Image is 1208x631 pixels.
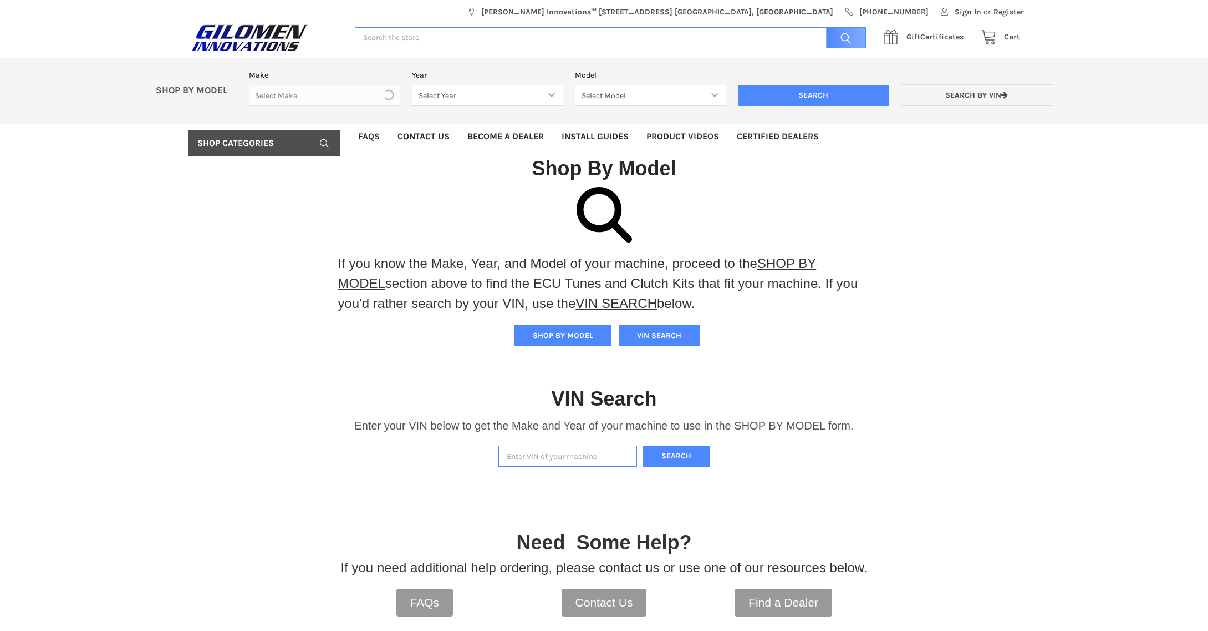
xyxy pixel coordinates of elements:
p: If you need additional help ordering, please contact us or use one of our resources below. [341,558,868,578]
span: Certificates [906,32,964,42]
a: Find a Dealer [735,589,832,617]
label: Model [575,69,726,81]
a: GiftCertificates [878,31,975,44]
p: SHOP BY MODEL [150,85,243,97]
input: Search [738,85,889,106]
button: VIN SEARCH [619,325,700,346]
p: If you know the Make, Year, and Model of your machine, proceed to the section above to find the E... [338,254,870,314]
span: Cart [1004,32,1020,42]
a: FAQs [349,124,389,149]
span: Gift [906,32,920,42]
a: Shop Categories [188,130,340,156]
a: Search by VIN [901,84,1052,106]
button: SHOP BY MODEL [514,325,611,346]
a: Become a Dealer [458,124,553,149]
span: [PHONE_NUMBER] [859,6,929,18]
p: Enter your VIN below to get the Make and Year of your machine to use in the SHOP BY MODEL form. [354,417,853,434]
h1: Shop By Model [188,156,1020,181]
a: VIN SEARCH [575,296,657,311]
span: [PERSON_NAME] Innovations™ [STREET_ADDRESS] [GEOGRAPHIC_DATA], [GEOGRAPHIC_DATA] [481,6,833,18]
a: SHOP BY MODEL [338,256,817,291]
a: GILOMEN INNOVATIONS [188,24,343,52]
img: GILOMEN INNOVATIONS [188,24,310,52]
input: Search the store [355,27,866,49]
input: Search [820,27,866,49]
a: Product Videos [638,124,728,149]
a: Contact Us [389,124,458,149]
button: Search [643,446,710,467]
input: Enter VIN of your machine [498,446,637,467]
h1: VIN Search [551,386,656,411]
span: Sign In [955,6,981,18]
label: Make [249,69,400,81]
a: Install Guides [553,124,638,149]
label: Year [412,69,563,81]
a: Certified Dealers [728,124,828,149]
p: Need Some Help? [516,528,691,558]
a: FAQs [396,589,453,617]
a: Contact Us [562,589,647,617]
a: Cart [975,31,1020,44]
